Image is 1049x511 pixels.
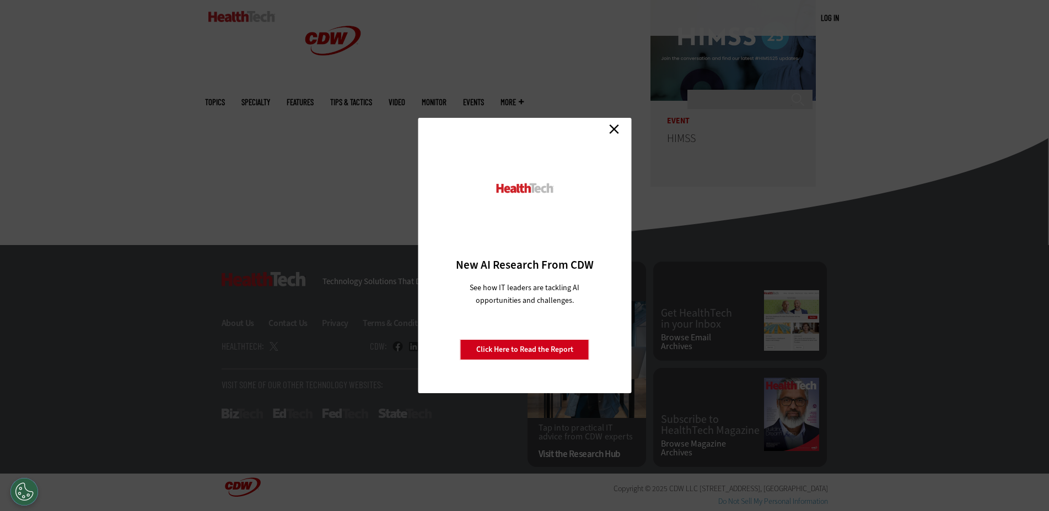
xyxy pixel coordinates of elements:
[437,257,612,273] h3: New AI Research From CDW
[10,478,38,505] button: Open Preferences
[606,121,622,137] a: Close
[494,182,555,194] img: HealthTech_0.png
[10,478,38,505] div: Cookies Settings
[456,281,593,307] p: See how IT leaders are tackling AI opportunities and challenges.
[460,339,589,360] a: Click Here to Read the Report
